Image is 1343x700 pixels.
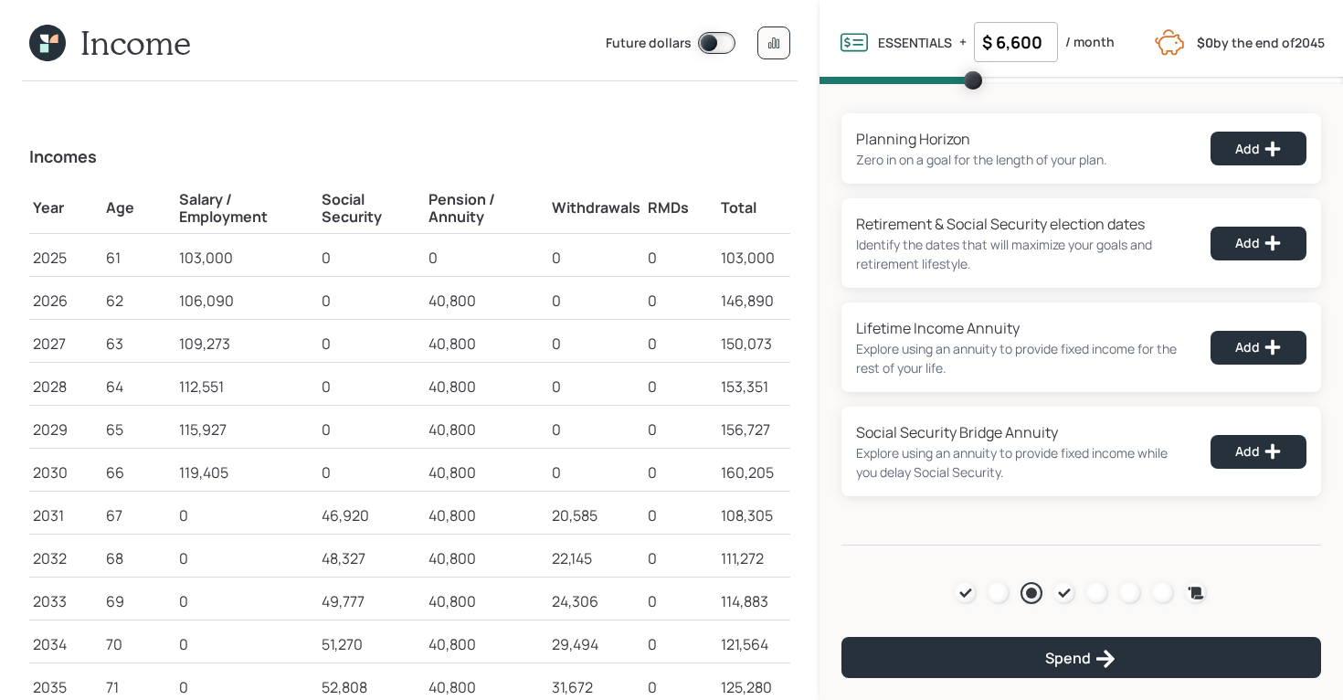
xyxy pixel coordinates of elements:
div: 0 [322,290,421,312]
div: 64 [106,376,172,398]
div: 65 [106,419,172,440]
div: 2029 [33,419,99,440]
div: Add [1235,442,1282,461]
div: 0 [648,676,714,698]
div: Add [1235,140,1282,158]
div: 121,564 [721,633,787,655]
div: 125,280 [721,676,787,698]
div: 40,800 [428,376,545,398]
div: 52,808 [322,676,421,698]
div: 0 [648,376,714,398]
div: 0 [648,419,714,440]
h1: Income [80,23,191,62]
div: 0 [552,247,640,269]
div: 156,727 [721,419,787,440]
h5: Salary / Employment [179,191,314,226]
div: 20,585 [552,504,640,526]
b: $0 [1197,34,1213,51]
div: 0 [179,547,314,569]
button: Add [1211,435,1306,469]
div: 63 [106,333,172,355]
div: 40,800 [428,590,545,612]
div: 0 [552,461,640,483]
h5: Year [33,199,99,217]
button: Add [1211,331,1306,365]
div: 2028 [33,376,99,398]
div: 112,551 [179,376,314,398]
div: 103,000 [179,247,314,269]
div: 69 [106,590,172,612]
h4: Incomes [29,147,790,167]
div: 2027 [33,333,99,355]
div: 2034 [33,633,99,655]
div: 114,883 [721,590,787,612]
div: 29,494 [552,633,640,655]
div: 40,800 [428,504,545,526]
h5: Pension / Annuity [428,191,545,226]
div: 0 [648,504,714,526]
div: 22,145 [552,547,640,569]
div: 0 [648,590,714,612]
div: Identify the dates that will maximize your goals and retirement lifestyle. [856,235,1189,273]
button: Add [1211,227,1306,260]
span: Volume [820,77,1343,84]
div: 40,800 [428,461,545,483]
div: 40,800 [428,333,545,355]
div: 146,890 [721,290,787,312]
div: Spend [1045,648,1116,670]
div: 106,090 [179,290,314,312]
div: 103,000 [721,247,787,269]
div: 0 [648,333,714,355]
div: 2026 [33,290,99,312]
div: 0 [322,247,421,269]
div: 160,205 [721,461,787,483]
div: 51,270 [322,633,421,655]
div: 0 [648,461,714,483]
div: 0 [648,290,714,312]
div: 0 [648,247,714,269]
div: 49,777 [322,590,421,612]
div: 0 [179,676,314,698]
div: 71 [106,676,172,698]
div: 68 [106,547,172,569]
div: 115,927 [179,419,314,440]
div: 0 [322,461,421,483]
div: 119,405 [179,461,314,483]
div: 0 [552,290,640,312]
div: 0 [552,376,640,398]
h5: Age [106,199,172,217]
label: + [959,33,967,51]
div: Social Security Bridge Annuity [856,421,1189,443]
div: 2033 [33,590,99,612]
div: 40,800 [428,290,545,312]
div: 40,800 [428,547,545,569]
label: by the end of 2045 [1197,34,1325,51]
div: 0 [322,376,421,398]
div: 108,305 [721,504,787,526]
div: 2025 [33,247,99,269]
div: 109,273 [179,333,314,355]
div: 2035 [33,676,99,698]
label: ESSENTIALS [878,34,952,51]
div: 0 [552,333,640,355]
div: 40,800 [428,419,545,440]
div: Explore using an annuity to provide fixed income while you delay Social Security. [856,443,1189,482]
div: Planning Horizon [856,128,1107,150]
h5: Total [721,199,787,217]
div: Add [1235,234,1282,252]
div: 2032 [33,547,99,569]
h5: Social Security [322,191,421,226]
div: 67 [106,504,172,526]
div: 0 [179,590,314,612]
label: / month [1065,33,1115,51]
h5: RMDs [648,199,714,217]
div: 2030 [33,461,99,483]
div: 2031 [33,504,99,526]
div: 66 [106,461,172,483]
div: 48,327 [322,547,421,569]
div: 24,306 [552,590,640,612]
div: 111,272 [721,547,787,569]
div: 46,920 [322,504,421,526]
div: 0 [179,633,314,655]
div: 62 [106,290,172,312]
